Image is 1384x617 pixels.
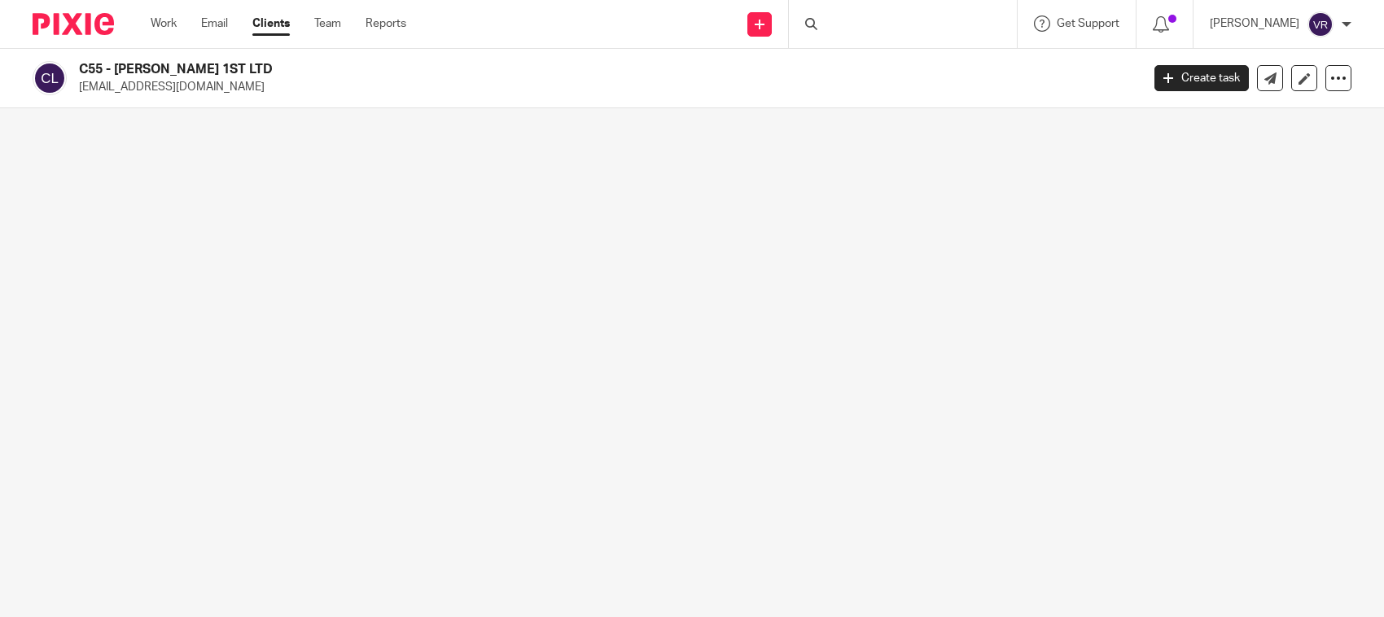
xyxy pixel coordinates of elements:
p: [EMAIL_ADDRESS][DOMAIN_NAME] [79,79,1130,95]
a: Work [151,15,177,32]
a: Team [314,15,341,32]
a: Reports [366,15,406,32]
h2: C55 - [PERSON_NAME] 1ST LTD [79,61,920,78]
img: Pixie [33,13,114,35]
a: Create task [1154,65,1249,91]
a: Email [201,15,228,32]
img: svg%3E [33,61,67,95]
p: [PERSON_NAME] [1210,15,1299,32]
span: Get Support [1057,18,1119,29]
img: svg%3E [1307,11,1334,37]
a: Clients [252,15,290,32]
